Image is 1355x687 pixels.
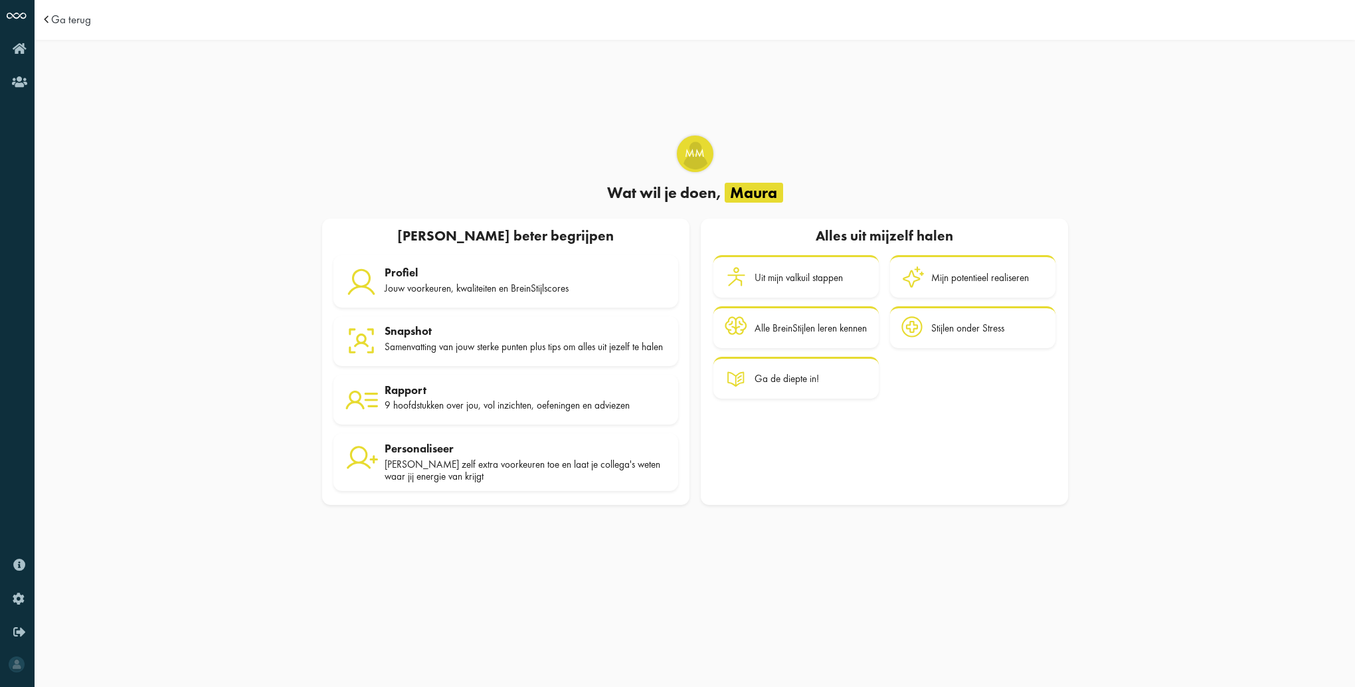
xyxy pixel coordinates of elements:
a: Rapport 9 hoofdstukken over jou, vol inzichten, oefeningen en adviezen [333,375,678,425]
span: MM [678,146,712,161]
div: Snapshot [385,324,667,338]
div: Stijlen onder Stress [931,322,1004,334]
a: Uit mijn valkuil stappen [713,255,879,298]
div: Ga de diepte in! [755,373,819,385]
a: Ga terug [51,14,91,25]
a: Alle BreinStijlen leren kennen [713,306,879,349]
a: Ga de diepte in! [713,357,879,399]
a: Personaliseer [PERSON_NAME] zelf extra voorkeuren toe en laat je collega's weten waar jij energie... [333,433,678,491]
div: Maura Matekovic [677,136,713,172]
div: Samenvatting van jouw sterke punten plus tips om alles uit jezelf te halen [385,341,667,353]
div: Mijn potentieel realiseren [931,272,1029,284]
div: Jouw voorkeuren, kwaliteiten en BreinStijlscores [385,282,667,294]
a: Snapshot Samenvatting van jouw sterke punten plus tips om alles uit jezelf te halen [333,316,678,367]
a: Stijlen onder Stress [890,306,1055,349]
span: Wat wil je doen, [607,183,721,203]
span: Maura [725,183,783,203]
div: [PERSON_NAME] beter begrijpen [327,225,683,250]
div: Alle BreinStijlen leren kennen [755,322,867,334]
div: Uit mijn valkuil stappen [755,272,843,284]
div: [PERSON_NAME] zelf extra voorkeuren toe en laat je collega's weten waar jij energie van krijgt [385,458,667,483]
a: Profiel Jouw voorkeuren, kwaliteiten en BreinStijlscores [333,255,678,308]
div: 9 hoofdstukken over jou, vol inzichten, oefeningen en adviezen [385,399,667,411]
div: Rapport [385,383,667,397]
a: Mijn potentieel realiseren [890,255,1055,298]
div: Alles uit mijzelf halen [712,225,1057,250]
div: Profiel [385,266,667,279]
div: Personaliseer [385,442,667,455]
